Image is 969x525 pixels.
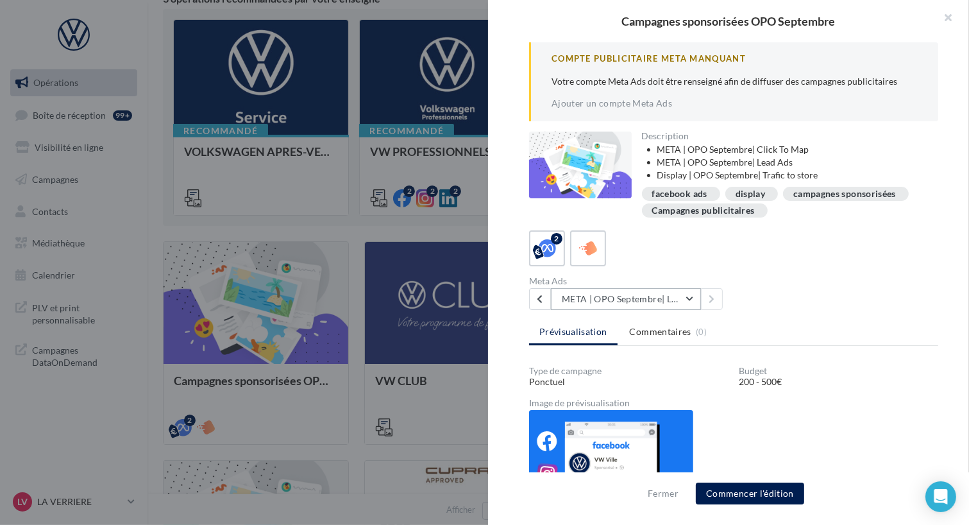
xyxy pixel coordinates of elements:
[509,15,948,27] div: Campagnes sponsorisées OPO Septembre
[529,277,729,286] div: Meta Ads
[696,327,707,337] span: (0)
[657,156,929,169] li: META | OPO Septembre| Lead Ads
[657,143,929,156] li: META | OPO Septembre| Click To Map
[529,375,729,388] div: Ponctuel
[696,483,804,504] button: Commencer l'édition
[630,325,691,338] span: Commentaires
[552,53,918,65] div: Compte Publicitaire Meta Manquant
[657,169,929,182] li: Display | OPO Septembre| Trafic to store
[793,189,896,199] div: campagnes sponsorisées
[739,375,938,388] div: 200 - 500€
[551,288,701,310] button: META | OPO Septembre| Lead Ads
[643,486,684,501] button: Fermer
[529,366,729,375] div: Type de campagne
[739,366,938,375] div: Budget
[552,98,672,108] a: Ajouter un compte Meta Ads
[925,481,956,512] div: Open Intercom Messenger
[736,189,765,199] div: display
[642,132,929,141] div: Description
[652,206,755,216] div: Campagnes publicitaires
[652,189,707,199] div: facebook ads
[529,399,938,408] div: Image de prévisualisation
[552,75,918,88] p: Votre compte Meta Ads doit être renseigné afin de diffuser des campagnes publicitaires
[551,233,562,245] div: 2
